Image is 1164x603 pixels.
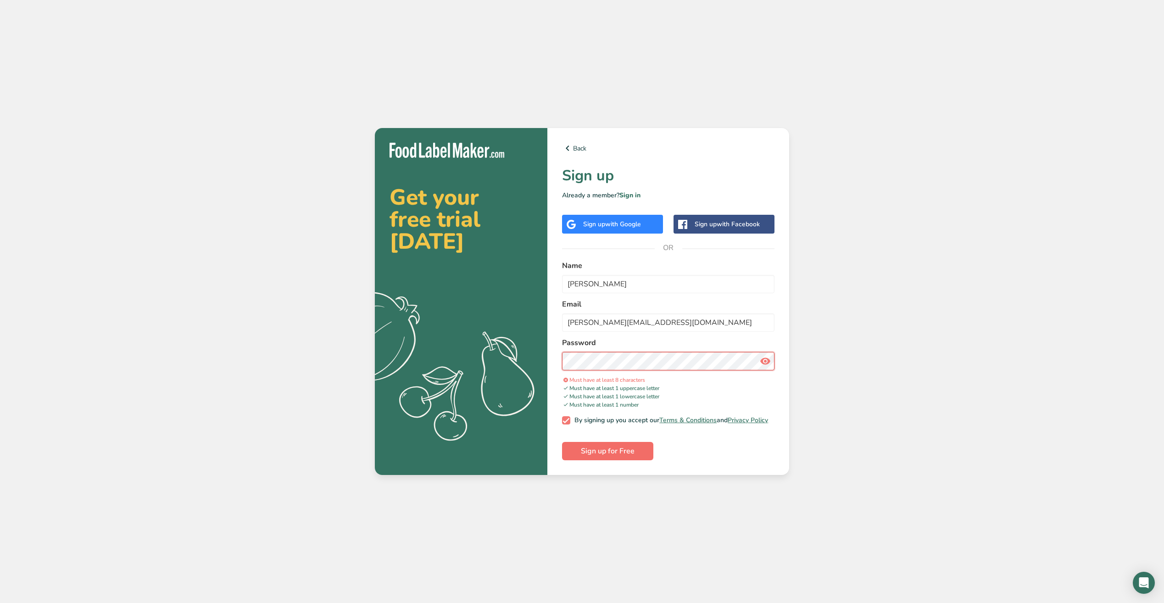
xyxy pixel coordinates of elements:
[562,190,774,200] p: Already a member?
[562,260,774,271] label: Name
[390,143,504,158] img: Food Label Maker
[562,313,774,332] input: email@example.com
[562,299,774,310] label: Email
[717,220,760,229] span: with Facebook
[659,416,717,424] a: Terms & Conditions
[562,393,659,400] span: Must have at least 1 lowercase letter
[619,191,640,200] a: Sign in
[562,275,774,293] input: John Doe
[562,442,653,460] button: Sign up for Free
[695,219,760,229] div: Sign up
[562,376,645,384] span: Must have at least 8 characters
[562,337,774,348] label: Password
[583,219,641,229] div: Sign up
[562,401,639,408] span: Must have at least 1 number
[581,446,635,457] span: Sign up for Free
[1133,572,1155,594] div: Open Intercom Messenger
[390,186,533,252] h2: Get your free trial [DATE]
[562,143,774,154] a: Back
[562,165,774,187] h1: Sign up
[728,416,768,424] a: Privacy Policy
[655,234,682,262] span: OR
[605,220,641,229] span: with Google
[570,416,769,424] span: By signing up you accept our and
[562,385,659,392] span: Must have at least 1 uppercase letter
